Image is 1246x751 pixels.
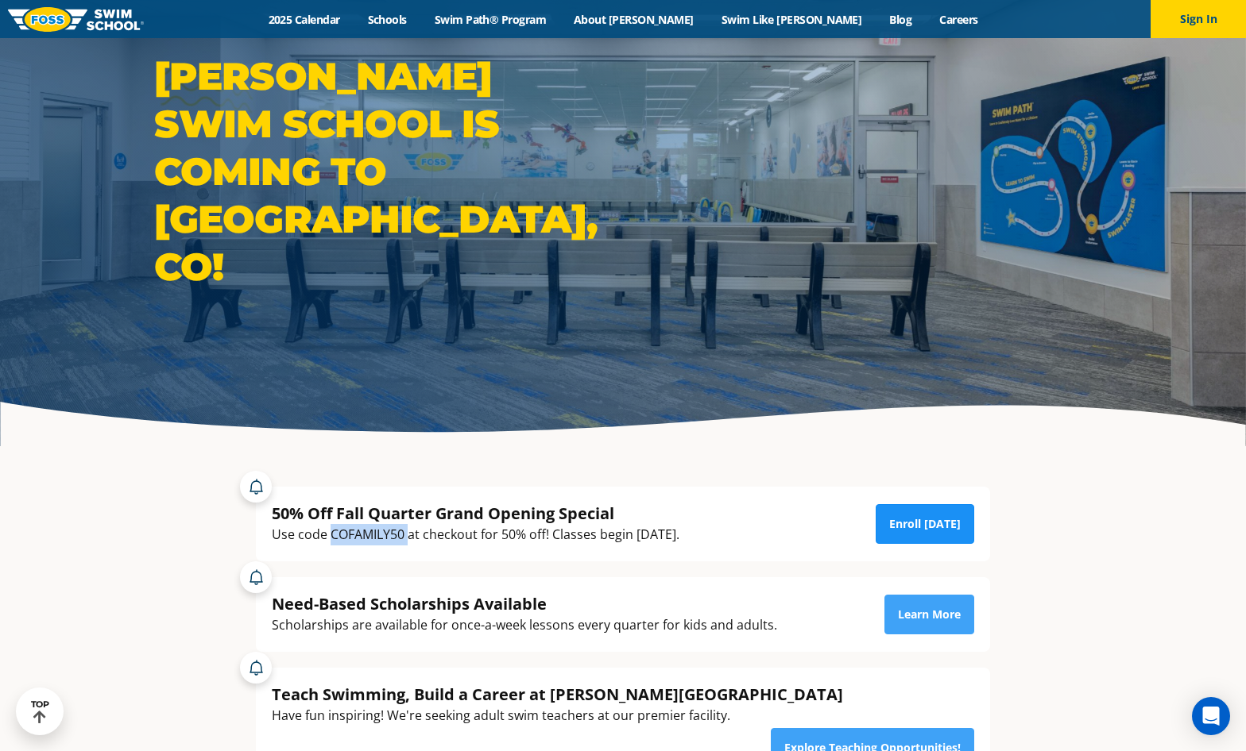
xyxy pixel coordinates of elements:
[876,504,974,544] a: Enroll [DATE]
[254,12,354,27] a: 2025 Calendar
[272,524,679,545] div: Use code COFAMILY50 at checkout for 50% off! Classes begin [DATE].
[884,595,974,634] a: Learn More
[154,52,615,291] h1: [PERSON_NAME] Swim School is coming to [GEOGRAPHIC_DATA], CO!
[354,12,420,27] a: Schools
[926,12,992,27] a: Careers
[420,12,559,27] a: Swim Path® Program
[272,593,777,614] div: Need-Based Scholarships Available
[1192,697,1230,735] div: Open Intercom Messenger
[272,614,777,636] div: Scholarships are available for once-a-week lessons every quarter for kids and adults.
[272,503,679,524] div: 50% Off Fall Quarter Grand Opening Special
[272,705,843,726] div: Have fun inspiring! We're seeking adult swim teachers at our premier facility.
[876,12,926,27] a: Blog
[272,684,843,705] div: Teach Swimming, Build a Career at [PERSON_NAME][GEOGRAPHIC_DATA]
[560,12,708,27] a: About [PERSON_NAME]
[31,699,49,724] div: TOP
[8,7,144,32] img: FOSS Swim School Logo
[707,12,876,27] a: Swim Like [PERSON_NAME]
